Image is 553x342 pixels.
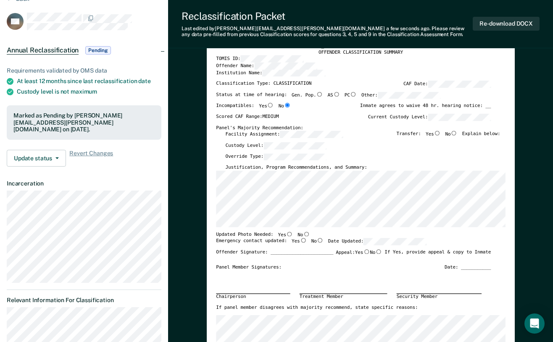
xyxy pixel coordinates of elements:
[428,81,491,88] input: CAF Date:
[216,249,491,264] div: Offender Signature: _______________________ If Yes, provide appeal & copy to Inmate
[450,131,457,136] input: No
[403,81,491,88] label: CAF Date:
[225,153,327,160] label: Override Type:
[298,232,310,238] label: No
[216,103,291,114] div: Incompatibles:
[363,238,427,245] input: Date Updated:
[292,238,307,245] label: Yes
[278,103,290,110] label: No
[69,150,113,167] span: Revert Changes
[300,238,306,243] input: Yes
[426,131,441,138] label: Yes
[7,297,161,304] dt: Relevant Information For Classification
[240,55,303,63] input: TOMIS ID:
[225,164,367,170] label: Justification, Program Recommendations, and Summary:
[263,142,327,149] input: Custody Level:
[216,91,441,103] div: Status at time of hearing:
[428,114,491,121] input: Current Custody Level:
[254,62,317,69] input: Offender Name:
[280,131,343,138] input: Facility Assignment:
[225,142,327,149] label: Custody Level:
[292,91,323,99] label: Gen. Pop.
[263,153,327,160] input: Override Type:
[138,78,150,84] span: date
[216,238,427,249] div: Emergency contact updated:
[17,78,161,85] div: At least 12 months since last reclassification
[216,81,311,88] label: Classification Type: CLASSIFICATION
[7,46,79,55] span: Annual Reclassification
[311,238,323,245] label: No
[216,114,279,121] label: Scored CAF Range: MEDIUM
[216,293,290,300] div: Chairperson
[7,67,161,74] div: Requirements validated by OMS data
[216,69,325,76] label: Institution Name:
[396,293,481,300] div: Security Member
[71,88,97,95] span: maximum
[7,180,161,187] dt: Incarceration
[350,91,356,96] input: PC
[396,131,500,142] div: Transfer: Explain below:
[267,103,274,107] input: Yes
[368,114,491,121] label: Current Custody Level:
[445,264,491,270] div: Date: ___________
[17,88,161,95] div: Custody level is not
[370,249,382,256] label: No
[216,49,506,55] div: OFFENDER CLASSIFICATION SUMMARY
[363,249,370,254] input: Yes
[278,232,293,238] label: Yes
[216,264,282,270] div: Panel Member Signatures:
[303,232,310,236] input: No
[262,69,325,76] input: Institution Name:
[434,131,440,136] input: Yes
[316,91,323,96] input: Gen. Pop.
[355,249,370,256] label: Yes
[182,26,473,38] div: Last edited by [PERSON_NAME][EMAIL_ADDRESS][PERSON_NAME][DOMAIN_NAME] . Please review any data pr...
[182,10,473,22] div: Reclassification Packet
[327,91,340,99] label: AS
[13,112,155,133] div: Marked as Pending by [PERSON_NAME][EMAIL_ADDRESS][PERSON_NAME][DOMAIN_NAME] on [DATE].
[361,91,440,99] label: Other:
[377,91,440,99] input: Other:
[360,103,490,114] div: Inmate agrees to waive 48 hr. hearing notice: __
[386,26,429,31] span: a few seconds ago
[85,46,111,55] span: Pending
[445,131,457,138] label: No
[333,91,340,96] input: AS
[299,293,387,300] div: Treatment Member
[375,249,382,254] input: No
[216,55,303,63] label: TOMIS ID:
[316,238,323,243] input: No
[216,232,310,238] div: Updated Photo Needed:
[259,103,274,110] label: Yes
[7,150,66,167] button: Update status
[216,125,491,131] div: Panel's Majority Recommendation:
[286,232,293,236] input: Yes
[284,103,290,107] input: No
[216,62,317,69] label: Offender Name:
[524,313,545,334] div: Open Intercom Messenger
[336,249,382,260] label: Appeal:
[216,305,418,311] label: If panel member disagrees with majority recommend, state specific reasons:
[225,131,343,138] label: Facility Assignment:
[344,91,356,99] label: PC
[473,17,540,31] button: Re-download DOCX
[328,238,426,245] label: Date Updated:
